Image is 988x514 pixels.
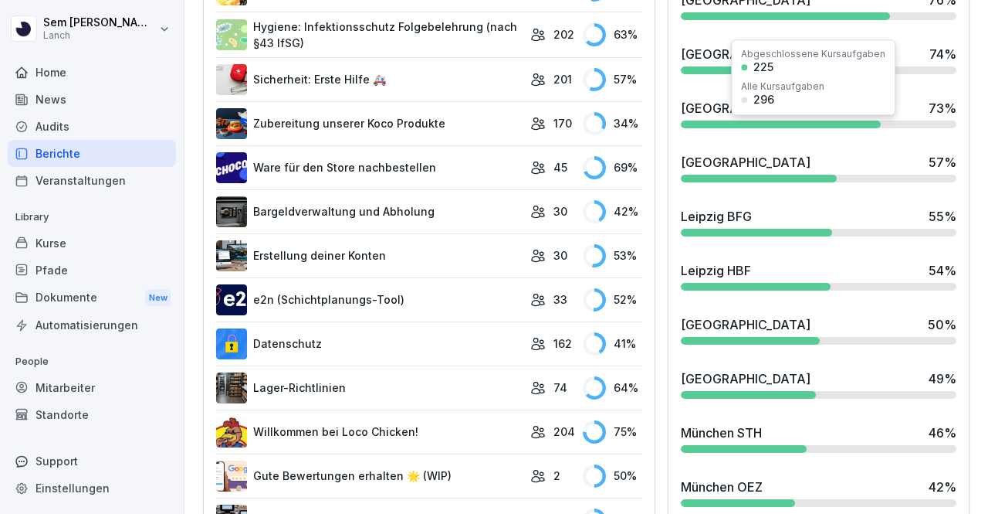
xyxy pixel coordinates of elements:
a: Willkommen bei Loco Chicken! [216,417,523,448]
div: 41 % [583,332,642,356]
p: 2 [553,468,560,484]
p: Sem [PERSON_NAME] [43,16,156,29]
div: Leipzig BFG [681,207,752,226]
div: 69 % [583,156,642,179]
img: lq22iihlx1gk089bhjtgswki.png [216,108,247,139]
p: 204 [553,424,575,440]
img: iwscqm9zjbdjlq9atufjsuwv.png [216,461,247,492]
div: 74 % [929,45,956,63]
div: München OEZ [681,478,763,496]
div: [GEOGRAPHIC_DATA] [681,153,810,172]
a: Pfade [8,257,176,284]
a: DokumenteNew [8,284,176,312]
a: München STH46% [675,417,963,459]
img: g9g0z14z6r0gwnvoxvhir8sm.png [216,373,247,403]
img: tgff07aey9ahi6f4hltuk21p.png [216,19,247,50]
p: 45 [553,159,567,175]
a: Kurse [8,230,176,257]
a: Automatisierungen [8,311,176,339]
div: 42 % [929,478,956,496]
a: Bargeldverwaltung und Abholung [216,196,523,227]
p: 202 [553,26,574,43]
div: 63 % [583,23,642,46]
div: 34 % [583,112,642,135]
div: München STH [681,424,762,442]
div: [GEOGRAPHIC_DATA] [681,315,810,334]
img: gp1n7epbxsf9lzaihqn479zn.png [216,328,247,359]
a: Zubereitung unserer Koco Produkte [216,108,523,139]
a: Sicherheit: Erste Hilfe 🚑 [216,64,523,95]
a: e2n (Schichtplanungs-Tool) [216,284,523,315]
div: 46 % [929,424,956,442]
a: Berichte [8,140,176,167]
div: 49 % [929,369,956,388]
a: Leipzig HBF54% [675,255,963,297]
div: 54 % [929,261,956,280]
div: 50 % [928,315,956,334]
img: y8a23ikgwxkm7t4y1vyswmuw.png [216,284,247,315]
a: [GEOGRAPHIC_DATA]74% [675,39,963,80]
div: Leipzig HBF [681,261,751,280]
p: 170 [553,115,572,131]
p: 33 [553,291,567,308]
a: Standorte [8,401,176,428]
p: 30 [553,203,567,220]
div: 57 % [929,153,956,172]
div: Alle Kursaufgaben [741,82,824,91]
a: Home [8,59,176,86]
img: ovcsqbf2ewum2utvc3o527vw.png [216,64,247,95]
div: [GEOGRAPHIC_DATA] [681,99,810,117]
div: 50 % [583,465,642,488]
div: 55 % [929,207,956,226]
div: [GEOGRAPHIC_DATA] [681,369,810,388]
div: 64 % [583,376,642,400]
a: News [8,86,176,113]
div: 225 [753,62,773,73]
a: Ware für den Store nachbestellen [216,152,523,183]
a: [GEOGRAPHIC_DATA]57% [675,147,963,189]
div: Einstellungen [8,475,176,502]
p: 30 [553,247,567,264]
div: Abgeschlossene Kursaufgaben [741,49,885,59]
a: [GEOGRAPHIC_DATA]73% [675,93,963,134]
a: [GEOGRAPHIC_DATA]50% [675,309,963,351]
div: 73 % [929,99,956,117]
a: [GEOGRAPHIC_DATA]49% [675,363,963,405]
p: People [8,349,176,374]
div: 42 % [583,200,642,223]
div: New [145,289,171,307]
div: 296 [753,94,774,105]
div: 75 % [583,420,642,444]
div: 57 % [583,68,642,91]
a: München OEZ42% [675,471,963,513]
a: Leipzig BFG55% [675,201,963,243]
a: Mitarbeiter [8,374,176,401]
a: Veranstaltungen [8,167,176,194]
img: ggbtl53463sb87gjjviydp4c.png [216,240,247,271]
a: Datenschutz [216,328,523,359]
img: lq37zti0ek0gm1gp8e44kil8.png [216,152,247,183]
div: Dokumente [8,284,176,312]
div: 53 % [583,244,642,267]
a: Gute Bewertungen erhalten 🌟 (WIP) [216,461,523,492]
a: Lager-Richtlinien [216,373,523,403]
p: 162 [553,335,572,352]
div: Support [8,448,176,475]
p: Lanch [43,30,156,41]
p: 74 [553,380,567,396]
a: Audits [8,113,176,140]
a: Hygiene: Infektionsschutz Folgebelehrung (nach §43 IfSG) [216,19,523,51]
div: 52 % [583,288,642,311]
img: th9trzu144u9p3red8ow6id8.png [216,196,247,227]
a: Erstellung deiner Konten [216,240,523,271]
